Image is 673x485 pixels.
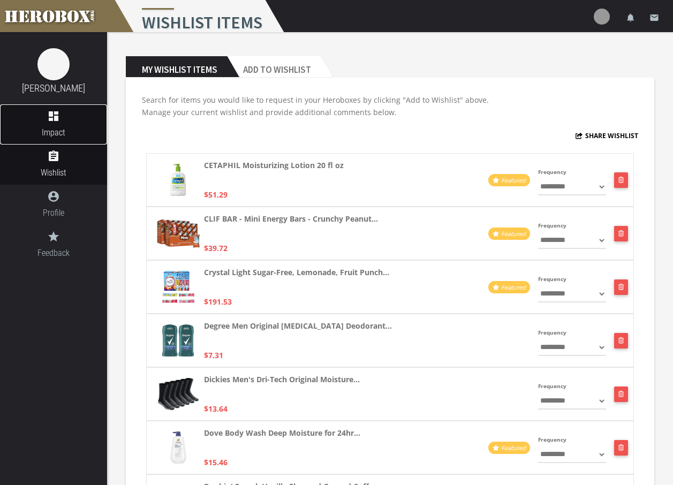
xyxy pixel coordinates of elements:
[576,130,639,142] button: Share Wishlist
[22,82,85,94] a: [PERSON_NAME]
[170,431,186,464] img: 71JxjmbExxL._AC_UL320_.jpg
[204,266,389,278] strong: Crystal Light Sugar-Free, Lemonade, Fruit Punch...
[158,378,199,410] img: 9171uzu8PEL._AC_UL320_.jpg
[204,403,228,415] p: $13.64
[501,444,526,452] i: Featured
[501,230,526,238] i: Featured
[47,150,60,163] i: assignment
[204,159,344,171] strong: CETAPHIL Moisturizing Lotion 20 fl oz
[204,295,232,308] p: $191.53
[204,320,392,332] strong: Degree Men Original [MEDICAL_DATA] Deodorant...
[538,327,566,339] label: Frequency
[204,456,228,468] p: $15.46
[204,242,228,254] p: $39.72
[501,283,526,291] i: Featured
[37,48,70,80] img: image
[538,166,566,178] label: Frequency
[170,164,186,196] img: 71SHZyi-qyL._AC_UL320_.jpg
[204,427,360,439] strong: Dove Body Wash Deep Moisture for 24hr...
[538,219,566,232] label: Frequency
[538,380,566,392] label: Frequency
[204,373,360,385] strong: Dickies Men's Dri-Tech Original Moisture...
[594,9,610,25] img: user-image
[538,434,566,446] label: Frequency
[162,271,194,303] img: 71cBYwpD+ML._AC_UL320_.jpg
[538,273,566,285] label: Frequency
[162,324,194,357] img: 81Xu5Vq4goL._AC_UL320_.jpg
[227,56,321,78] h2: Add to Wishlist
[157,219,200,248] img: 81Z3Hg6+ueL._AC_UL320_.jpg
[204,213,378,225] strong: CLIF BAR - Mini Energy Bars - Crunchy Peanut...
[204,349,223,361] p: $7.31
[204,188,228,201] p: $51.29
[626,13,636,22] i: notifications
[649,13,659,22] i: email
[501,176,526,184] i: Featured
[126,56,227,78] h2: My Wishlist Items
[142,94,638,118] p: Search for items you would like to request in your Heroboxes by clicking "Add to Wishlist" above....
